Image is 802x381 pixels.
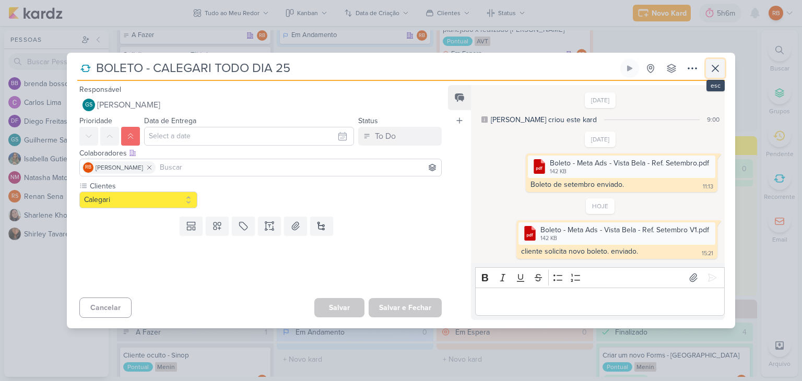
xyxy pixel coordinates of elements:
p: RB [85,165,91,170]
div: [PERSON_NAME] criou este kard [491,114,597,125]
div: 11:13 [703,183,713,191]
div: Colaboradores [79,148,442,159]
input: Kard Sem Título [93,59,618,78]
div: Ligar relógio [626,64,634,73]
button: To Do [358,127,442,146]
div: 142 KB [540,234,709,243]
div: esc [706,80,725,91]
button: Calegari [79,192,197,208]
div: 15:21 [702,249,713,258]
label: Data de Entrega [144,116,196,125]
div: 9:00 [707,115,720,124]
p: GS [85,102,92,108]
div: Editor toolbar [475,267,725,288]
button: GS [PERSON_NAME] [79,96,442,114]
label: Responsável [79,85,121,94]
div: To Do [375,130,396,142]
div: Boleto - Meta Ads - Vista Bela - Ref. Setembro.pdf [528,156,715,178]
span: [PERSON_NAME] [96,163,143,172]
span: [PERSON_NAME] [97,99,160,111]
input: Buscar [158,161,439,174]
div: Boleto - Meta Ads - Vista Bela - Ref. Setembro.pdf [550,158,709,169]
div: Boleto de setembro enviado. [530,180,624,189]
label: Prioridade [79,116,112,125]
button: Cancelar [79,297,132,318]
div: Boleto - Meta Ads - Vista Bela - Ref. Setembro V1.pdf [540,224,709,235]
label: Clientes [89,181,197,192]
input: Select a date [144,127,354,146]
div: 142 KB [550,168,709,176]
div: Boleto - Meta Ads - Vista Bela - Ref. Setembro V1.pdf [518,222,715,245]
div: cliente solicita novo boleto. enviado. [521,247,638,256]
div: Guilherme Santos [82,99,95,111]
div: Rogerio Bispo [83,162,93,173]
label: Status [358,116,378,125]
div: Editor editing area: main [475,288,725,316]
